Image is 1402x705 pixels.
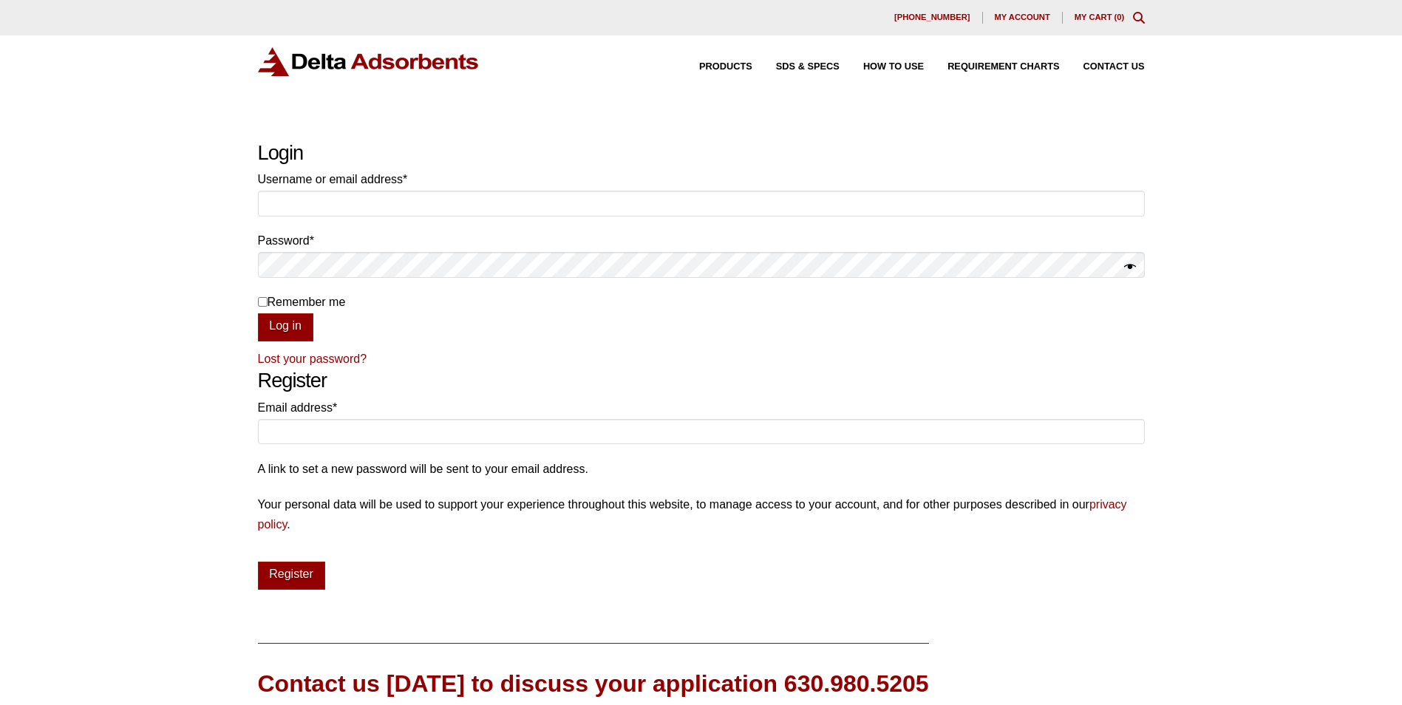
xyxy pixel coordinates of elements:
span: [PHONE_NUMBER] [894,13,970,21]
label: Username or email address [258,169,1145,189]
label: Password [258,231,1145,251]
a: Products [676,62,752,72]
a: [PHONE_NUMBER] [882,12,983,24]
span: 0 [1117,13,1121,21]
button: Log in [258,313,313,341]
button: Register [258,562,325,590]
span: How to Use [863,62,924,72]
a: Contact Us [1060,62,1145,72]
h2: Register [258,369,1145,393]
span: Contact Us [1083,62,1145,72]
h2: Login [258,141,1145,166]
a: privacy policy [258,498,1127,531]
img: Delta Adsorbents [258,47,480,76]
a: SDS & SPECS [752,62,840,72]
a: Requirement Charts [924,62,1059,72]
a: Lost your password? [258,352,367,365]
p: Your personal data will be used to support your experience throughout this website, to manage acc... [258,494,1145,534]
div: Contact us [DATE] to discuss your application 630.980.5205 [258,667,929,701]
a: My account [983,12,1063,24]
span: Products [699,62,752,72]
label: Email address [258,398,1145,418]
span: My account [995,13,1050,21]
span: SDS & SPECS [776,62,840,72]
button: Show password [1124,257,1136,278]
p: A link to set a new password will be sent to your email address. [258,459,1145,479]
div: Toggle Modal Content [1133,12,1145,24]
input: Remember me [258,297,268,307]
span: Remember me [268,296,346,308]
a: My Cart (0) [1075,13,1125,21]
a: How to Use [840,62,924,72]
span: Requirement Charts [947,62,1059,72]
